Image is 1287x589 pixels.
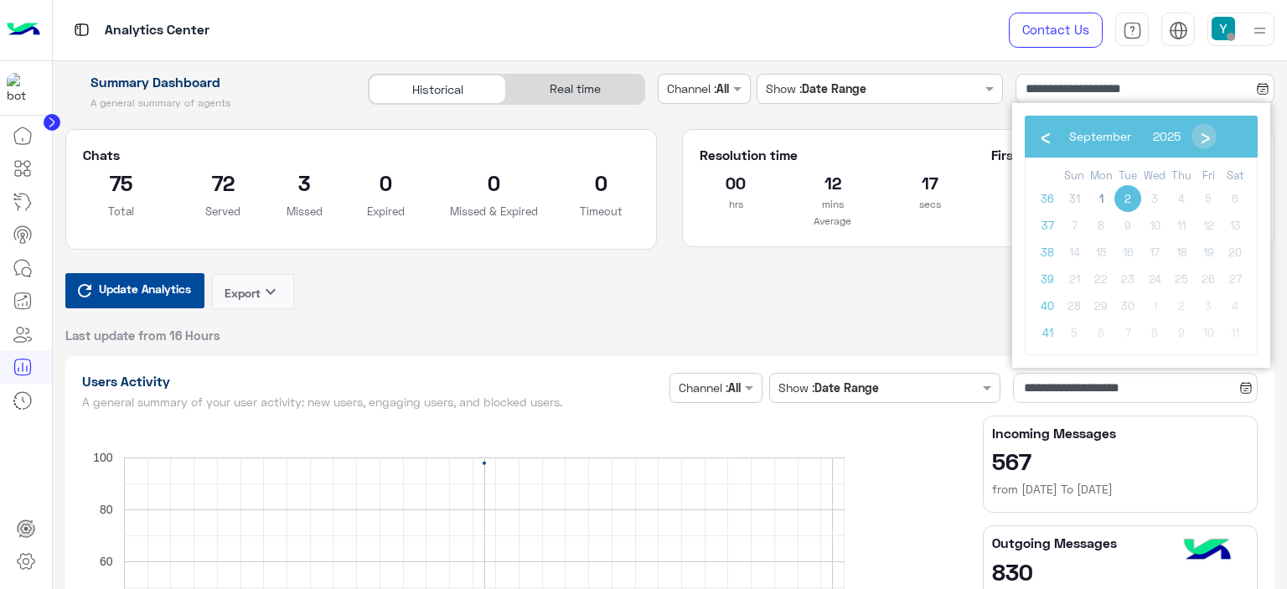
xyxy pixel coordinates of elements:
[65,327,220,344] span: Last update from 16 Hours
[506,75,643,104] div: Real time
[348,203,425,220] p: Expired
[797,196,869,213] p: mins
[348,169,425,196] h2: 0
[1034,239,1061,266] span: 38
[1222,167,1248,185] th: weekday
[287,169,323,196] h2: 3
[991,213,1257,230] p: Average
[1034,212,1061,239] span: 37
[1058,124,1142,149] button: September
[1034,292,1061,319] span: 40
[65,273,204,308] button: Update Analytics
[7,73,37,103] img: 317874714732967
[83,169,160,196] h2: 75
[1088,167,1114,185] th: weekday
[1034,319,1061,346] span: 41
[1012,103,1270,368] bs-daterangepicker-container: calendar
[1178,522,1237,581] img: hulul-logo.png
[797,169,869,196] h2: 12
[1032,123,1057,148] span: ‹
[992,535,1248,551] h5: Outgoing Messages
[184,203,261,220] p: Served
[1249,20,1270,41] img: profile
[1192,123,1217,148] span: ›
[1153,129,1181,143] span: 2025
[1123,21,1142,40] img: tab
[1212,17,1235,40] img: userImage
[1061,185,1088,212] span: 31
[450,169,538,196] h2: 0
[1088,185,1114,212] span: 1
[82,373,664,390] h1: Users Activity
[991,169,1063,196] h2: 00
[700,147,965,163] h5: Resolution time
[1034,266,1061,292] span: 39
[1034,185,1061,212] span: 36
[700,213,965,230] p: Average
[1069,129,1131,143] span: September
[82,395,664,409] h5: A general summary of your user activity: new users, engaging users, and blocked users.
[1169,21,1188,40] img: tab
[450,203,538,220] p: Missed & Expired
[83,203,160,220] p: Total
[369,75,506,104] div: Historical
[1195,167,1222,185] th: weekday
[83,147,640,163] h5: Chats
[700,169,772,196] h2: 00
[992,447,1248,474] h2: 567
[992,425,1248,442] h5: Incoming Messages
[563,203,640,220] p: Timeout
[7,13,40,48] img: Logo
[894,196,966,213] p: secs
[99,555,112,568] text: 60
[1114,167,1141,185] th: weekday
[211,273,295,310] button: Exportkeyboard_arrow_down
[261,282,281,302] i: keyboard_arrow_down
[93,451,113,464] text: 100
[105,19,209,42] p: Analytics Center
[1141,167,1168,185] th: weekday
[1009,13,1103,48] a: Contact Us
[1061,167,1088,185] th: weekday
[991,147,1257,163] h5: First response time
[1114,185,1141,212] span: 2
[95,277,195,300] span: Update Analytics
[65,74,349,90] h1: Summary Dashboard
[700,196,772,213] p: hrs
[563,169,640,196] h2: 0
[1115,13,1149,48] a: tab
[894,169,966,196] h2: 17
[1033,126,1217,140] bs-datepicker-navigation-view: ​ ​ ​
[1168,167,1195,185] th: weekday
[992,558,1248,585] h2: 830
[65,96,349,110] h5: A general summary of agents
[1191,124,1217,149] button: ›
[1033,124,1058,149] button: ‹
[184,169,261,196] h2: 72
[992,481,1248,498] h6: from [DATE] To [DATE]
[991,196,1063,213] p: hrs
[99,503,112,516] text: 80
[1142,124,1191,149] button: 2025
[287,203,323,220] p: Missed
[71,19,92,40] img: tab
